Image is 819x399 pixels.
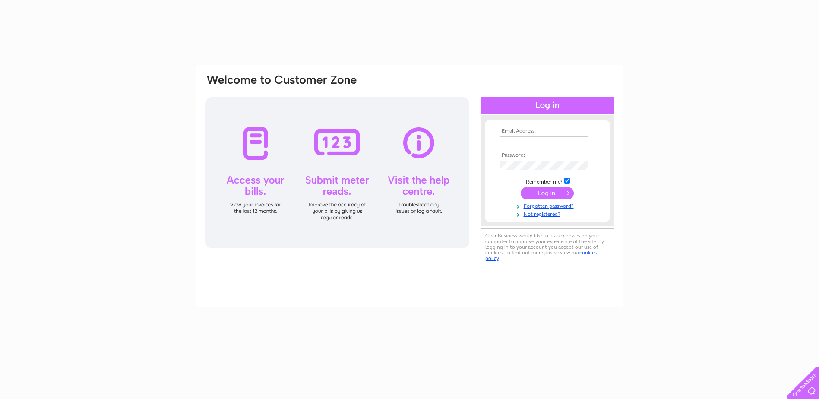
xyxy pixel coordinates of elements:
[497,128,598,134] th: Email Address:
[497,177,598,185] td: Remember me?
[485,250,597,261] a: cookies policy
[521,187,574,199] input: Submit
[500,209,598,218] a: Not registered?
[500,201,598,209] a: Forgotten password?
[497,152,598,158] th: Password:
[481,228,614,266] div: Clear Business would like to place cookies on your computer to improve your experience of the sit...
